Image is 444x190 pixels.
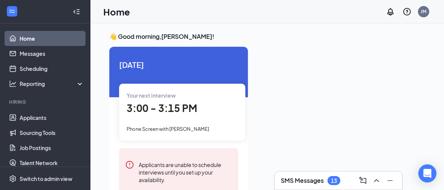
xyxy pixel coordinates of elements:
[20,110,84,125] a: Applicants
[127,126,209,132] span: Phone Screen with [PERSON_NAME]
[386,176,395,185] svg: Minimize
[127,102,197,114] span: 3:00 - 3:15 PM
[418,164,436,182] div: Open Intercom Messenger
[357,175,369,187] button: ComposeMessage
[20,80,84,87] div: Reporting
[119,59,238,70] span: [DATE]
[9,99,83,105] div: Hiring
[9,175,17,182] svg: Settings
[386,7,395,16] svg: Notifications
[331,178,337,184] div: 13
[127,92,176,99] span: Your next interview
[20,61,84,76] a: Scheduling
[358,176,367,185] svg: ComposeMessage
[9,80,17,87] svg: Analysis
[20,31,84,46] a: Home
[109,32,425,41] h3: 👋 Good morning, [PERSON_NAME] !
[125,160,134,169] svg: Error
[372,176,381,185] svg: ChevronUp
[20,175,72,182] div: Switch to admin view
[384,175,396,187] button: Minimize
[8,8,16,15] svg: WorkstreamLogo
[20,140,84,155] a: Job Postings
[73,8,80,15] svg: Collapse
[371,175,383,187] button: ChevronUp
[403,7,412,16] svg: QuestionInfo
[421,8,427,15] div: JM
[20,125,84,140] a: Sourcing Tools
[20,46,84,61] a: Messages
[103,5,130,18] h1: Home
[281,176,324,185] h3: SMS Messages
[20,155,84,170] a: Talent Network
[139,160,232,184] div: Applicants are unable to schedule interviews until you set up your availability.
